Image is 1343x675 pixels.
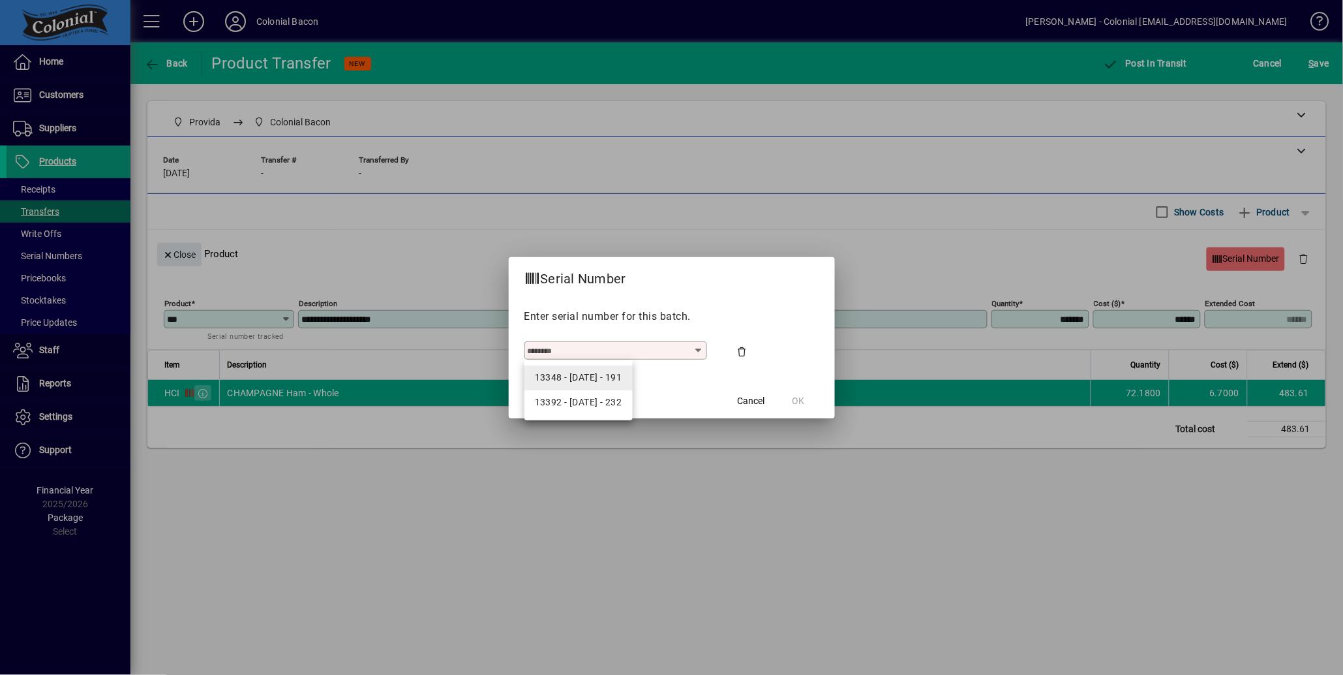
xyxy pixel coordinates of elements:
mat-option: 13392 - 28.11.25 - 232 [524,390,633,415]
button: Cancel [731,390,772,413]
div: 13348 - [DATE] - 191 [535,371,622,385]
mat-error: Required [528,360,697,373]
h2: Serial Number [509,257,642,295]
mat-option: 13348 - 15.11.25 - 191 [524,366,633,390]
span: Cancel [738,394,765,408]
div: 13392 - [DATE] - 232 [535,396,622,409]
p: Enter serial number for this batch. [524,309,819,324]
